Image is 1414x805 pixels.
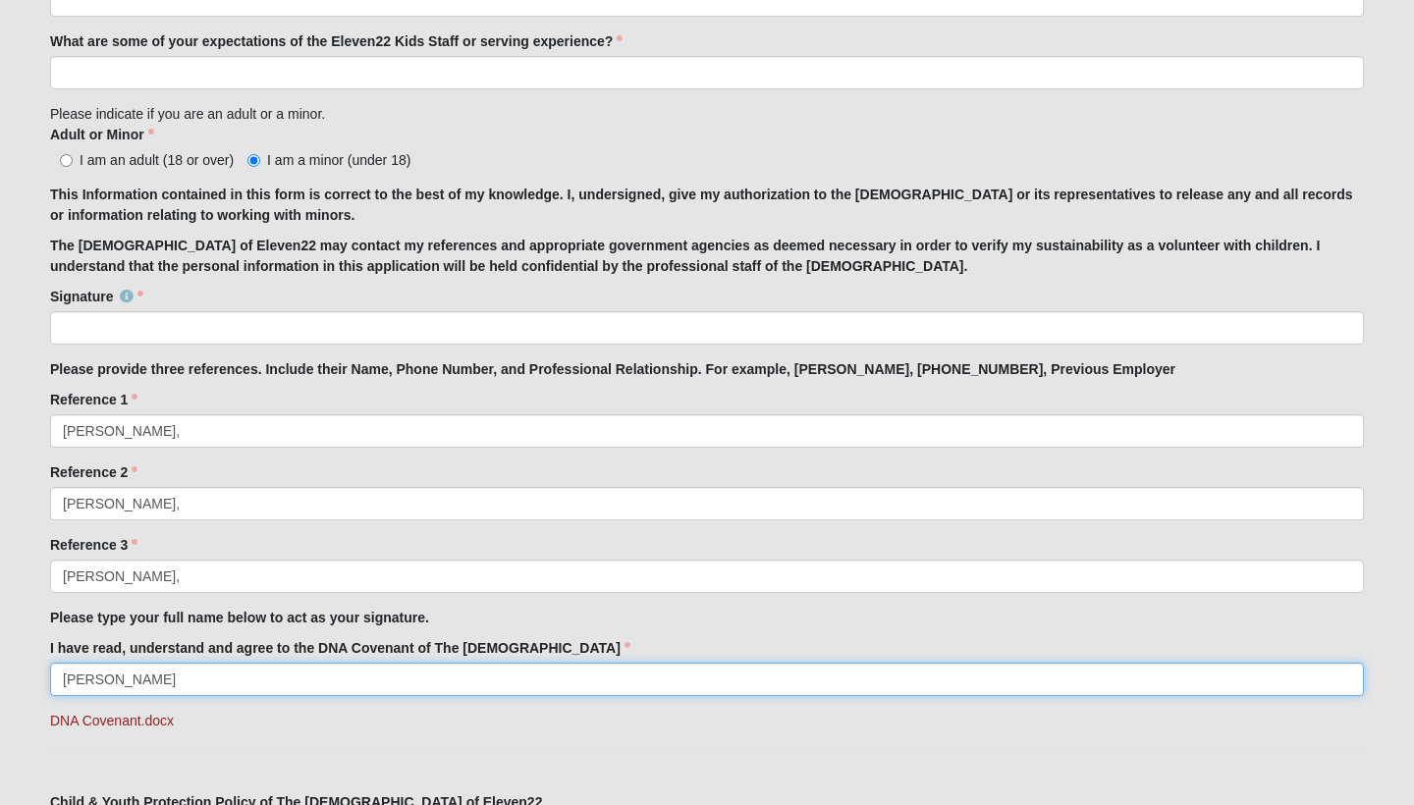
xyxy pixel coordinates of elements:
label: I have read, understand and agree to the DNA Covenant of The [DEMOGRAPHIC_DATA] [50,638,630,658]
span: I am a minor (under 18) [267,152,410,168]
strong: Please provide three references. Include their Name, Phone Number, and Professional Relationship.... [50,361,1175,377]
label: What are some of your expectations of the Eleven22 Kids Staff or serving experience? [50,31,623,51]
strong: This Information contained in this form is correct to the best of my knowledge. I, undersigned, g... [50,187,1353,223]
label: Reference 3 [50,535,137,555]
label: Reference 2 [50,462,137,482]
label: Reference 1 [50,390,137,409]
label: Adult or Minor [50,125,154,144]
label: Signature [50,287,143,306]
input: I am a minor (under 18) [247,154,260,167]
strong: Please type your full name below to act as your signature. [50,610,429,625]
strong: The [DEMOGRAPHIC_DATA] of Eleven22 may contact my references and appropriate government agencies ... [50,238,1320,274]
a: DNA Covenant.docx [50,713,174,728]
input: I am an adult (18 or over) [60,154,73,167]
span: I am an adult (18 or over) [80,152,234,168]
